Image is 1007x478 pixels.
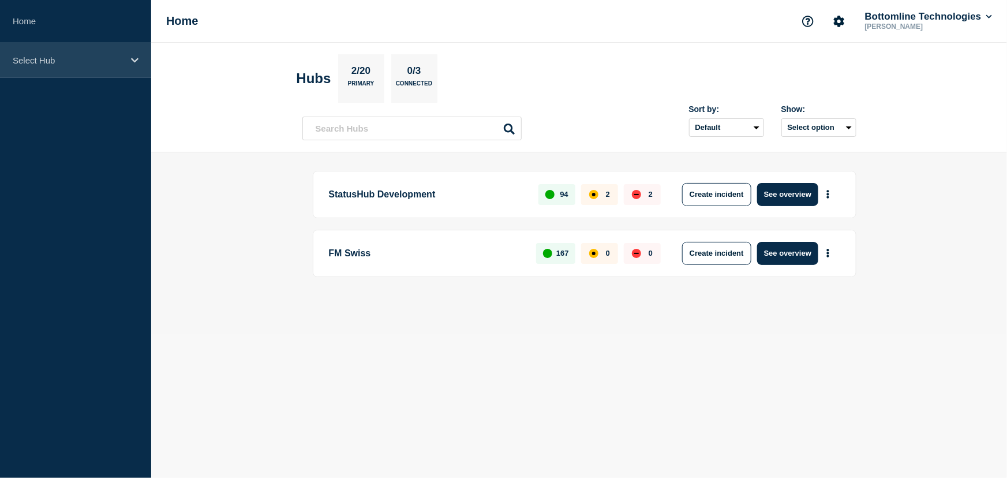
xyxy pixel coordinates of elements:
p: 2 [606,190,610,199]
select: Sort by [689,118,764,137]
p: 0/3 [403,65,425,80]
div: Show: [781,104,856,114]
h1: Home [166,14,199,28]
button: More actions [821,242,836,264]
div: up [543,249,552,258]
div: affected [589,249,598,258]
p: StatusHub Development [329,183,526,206]
div: Sort by: [689,104,764,114]
p: Primary [348,80,375,92]
p: [PERSON_NAME] [863,23,983,31]
div: up [545,190,555,199]
p: FM Swiss [329,242,523,265]
p: 2 [649,190,653,199]
p: 0 [606,249,610,257]
div: down [632,249,641,258]
input: Search Hubs [302,117,522,140]
p: 94 [560,190,568,199]
p: Connected [396,80,432,92]
button: See overview [757,242,818,265]
button: Account settings [827,9,851,33]
p: 0 [649,249,653,257]
div: affected [589,190,598,199]
p: 167 [556,249,569,257]
p: 2/20 [347,65,375,80]
h2: Hubs [297,70,331,87]
button: See overview [757,183,818,206]
p: Select Hub [13,55,123,65]
button: Create incident [682,242,751,265]
button: More actions [821,184,836,205]
button: Select option [781,118,856,137]
button: Support [796,9,820,33]
button: Create incident [682,183,751,206]
div: down [632,190,641,199]
button: Bottomline Technologies [863,11,994,23]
